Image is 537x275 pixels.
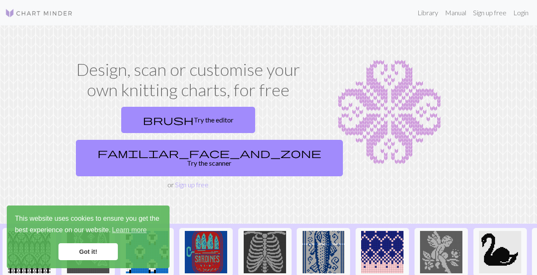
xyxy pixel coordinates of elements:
[244,231,286,273] img: New Piskel-1.png (2).png
[415,247,468,255] a: angel practice
[175,181,209,189] a: Sign up free
[302,231,345,273] img: fish prac
[7,206,170,268] div: cookieconsent
[470,4,510,21] a: Sign up free
[72,59,304,100] h1: Design, scan or customise your own knitting charts, for free
[442,4,470,21] a: Manual
[143,114,194,126] span: brush
[314,59,465,165] img: Chart example
[420,231,462,273] img: angel practice
[111,224,148,236] a: learn more about cookies
[97,147,321,159] span: familiar_face_and_zone
[179,247,233,255] a: Sardines in a can
[58,243,118,260] a: dismiss cookie message
[5,8,73,18] img: Logo
[76,140,343,176] a: Try the scanner
[356,247,409,255] a: Idee
[473,247,527,255] a: IMG_0291.jpeg
[479,231,521,273] img: IMG_0291.jpeg
[72,103,304,190] div: or
[361,231,403,273] img: Idee
[297,247,350,255] a: fish prac
[185,231,227,273] img: Sardines in a can
[414,4,442,21] a: Library
[510,4,532,21] a: Login
[238,247,292,255] a: New Piskel-1.png (2).png
[3,247,56,255] a: tracery
[121,107,255,133] a: Try the editor
[15,214,161,236] span: This website uses cookies to ensure you get the best experience on our website.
